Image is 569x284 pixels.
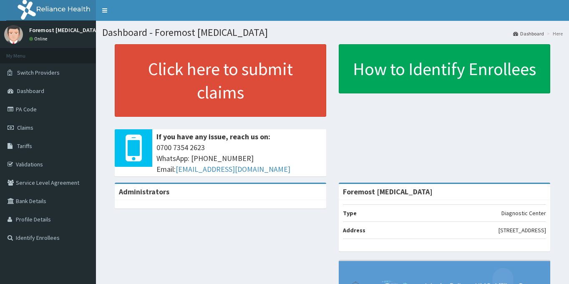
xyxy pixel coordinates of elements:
[545,30,563,37] li: Here
[29,27,98,33] p: Foremost [MEDICAL_DATA]
[17,69,60,76] span: Switch Providers
[176,164,290,174] a: [EMAIL_ADDRESS][DOMAIN_NAME]
[343,226,365,234] b: Address
[513,30,544,37] a: Dashboard
[119,187,169,196] b: Administrators
[17,87,44,95] span: Dashboard
[29,36,49,42] a: Online
[17,124,33,131] span: Claims
[343,209,357,217] b: Type
[499,226,546,234] p: [STREET_ADDRESS]
[102,27,563,38] h1: Dashboard - Foremost [MEDICAL_DATA]
[115,44,326,117] a: Click here to submit claims
[156,142,322,174] span: 0700 7354 2623 WhatsApp: [PHONE_NUMBER] Email:
[501,209,546,217] p: Diagnostic Center
[4,25,23,44] img: User Image
[156,132,270,141] b: If you have any issue, reach us on:
[339,44,550,93] a: How to Identify Enrollees
[343,187,433,196] strong: Foremost [MEDICAL_DATA]
[17,142,32,150] span: Tariffs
